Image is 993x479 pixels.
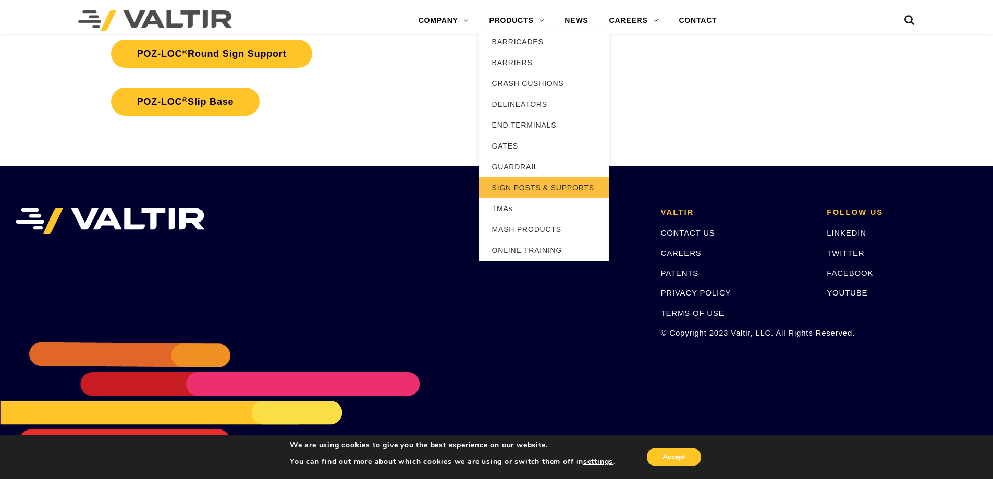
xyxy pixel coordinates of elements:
a: CAREERS [599,10,669,31]
a: LINKEDIN [827,228,866,237]
a: TWITTER [827,249,864,257]
h2: VALTIR [661,208,812,217]
button: Accept [647,448,701,466]
a: BARRICADES [479,31,609,52]
a: FACEBOOK [827,268,873,277]
img: Valtir [78,10,232,31]
sup: ® [182,96,188,104]
a: CRASH CUSHIONS [479,73,609,94]
a: PRODUCTS [479,10,555,31]
p: You can find out more about which cookies we are using or switch them off in . [290,457,615,466]
img: VALTIR [16,208,205,234]
a: GUARDRAIL [479,156,609,177]
p: We are using cookies to give you the best experience on our website. [290,440,615,450]
a: DELINEATORS [479,94,609,115]
button: settings [583,457,613,466]
a: ONLINE TRAINING [479,240,609,261]
h2: FOLLOW US [827,208,977,217]
a: NEWS [554,10,598,31]
a: TERMS OF USE [661,309,725,317]
a: MASH PRODUCTS [479,219,609,240]
a: CAREERS [661,249,702,257]
a: CONTACT US [661,228,715,237]
p: © Copyright 2023 Valtir, LLC. All Rights Reserved. [661,327,812,339]
a: GATES [479,136,609,156]
a: PRIVACY POLICY [661,288,731,297]
a: TMAs [479,198,609,219]
a: CONTACT [668,10,727,31]
a: COMPANY [408,10,479,31]
a: POZ-LOC®Slip Base [111,88,260,116]
a: SIGN POSTS & SUPPORTS [479,177,609,198]
a: END TERMINALS [479,115,609,136]
a: POZ-LOC®Round Sign Support [111,40,313,68]
sup: ® [182,48,188,56]
a: PATENTS [661,268,699,277]
a: YOUTUBE [827,288,867,297]
a: BARRIERS [479,52,609,73]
